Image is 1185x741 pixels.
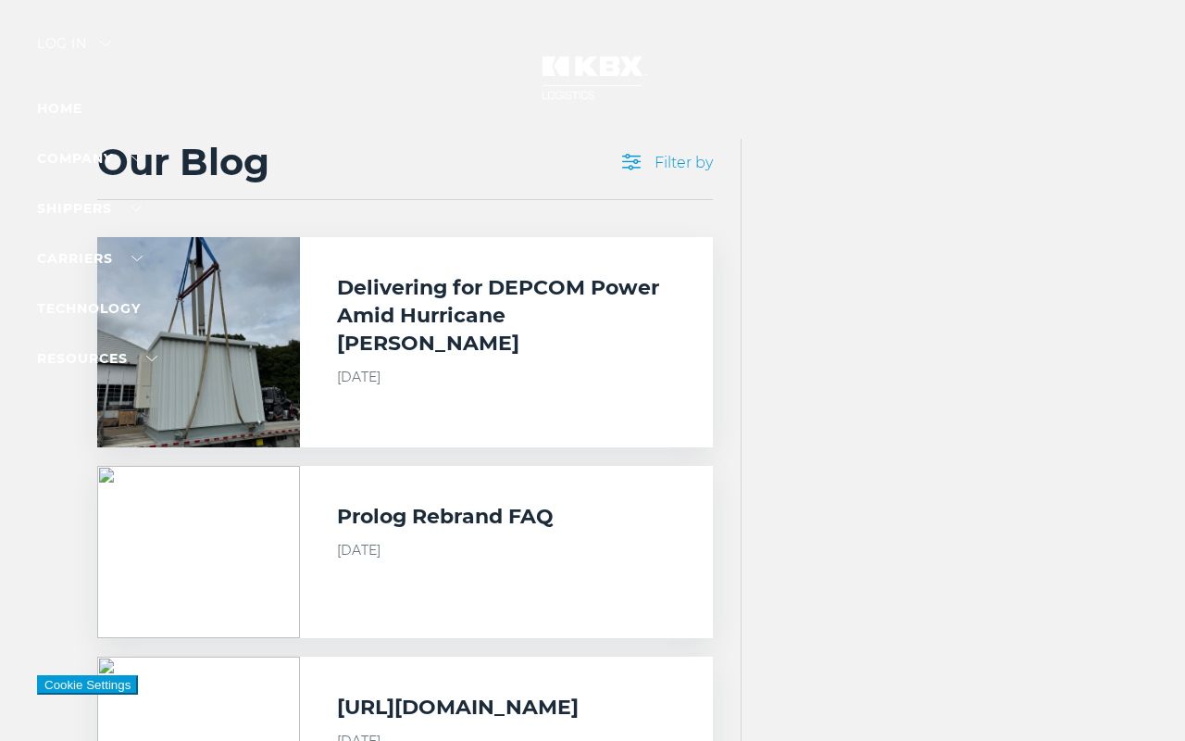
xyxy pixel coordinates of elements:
span: [DATE] [337,367,675,387]
a: SHIPPERS [37,200,142,217]
img: filter [622,154,641,170]
div: Log in [37,37,111,64]
a: Delivering for DEPCOM Amid Hurricane Milton Delivering for DEPCOM Power Amid Hurricane [PERSON_NA... [97,237,713,447]
a: Company [37,150,143,167]
img: Delivering for DEPCOM Amid Hurricane Milton [97,237,300,447]
span: [DATE] [337,540,675,560]
img: kbx logo [523,37,662,119]
a: Prolog Rebrand FAQ [DATE] [97,466,713,638]
img: arrow [100,41,111,46]
a: RESOURCES [37,350,157,367]
span: Filter by [622,154,713,171]
a: Carriers [37,250,143,267]
button: Cookie Settings [37,675,138,695]
h3: Prolog Rebrand FAQ [337,503,554,531]
iframe: Chat Widget [1092,652,1185,741]
h3: [URL][DOMAIN_NAME] [337,694,579,722]
a: Technology [37,300,141,317]
a: Home [37,100,82,117]
h3: Delivering for DEPCOM Power Amid Hurricane [PERSON_NAME] [337,274,675,358]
